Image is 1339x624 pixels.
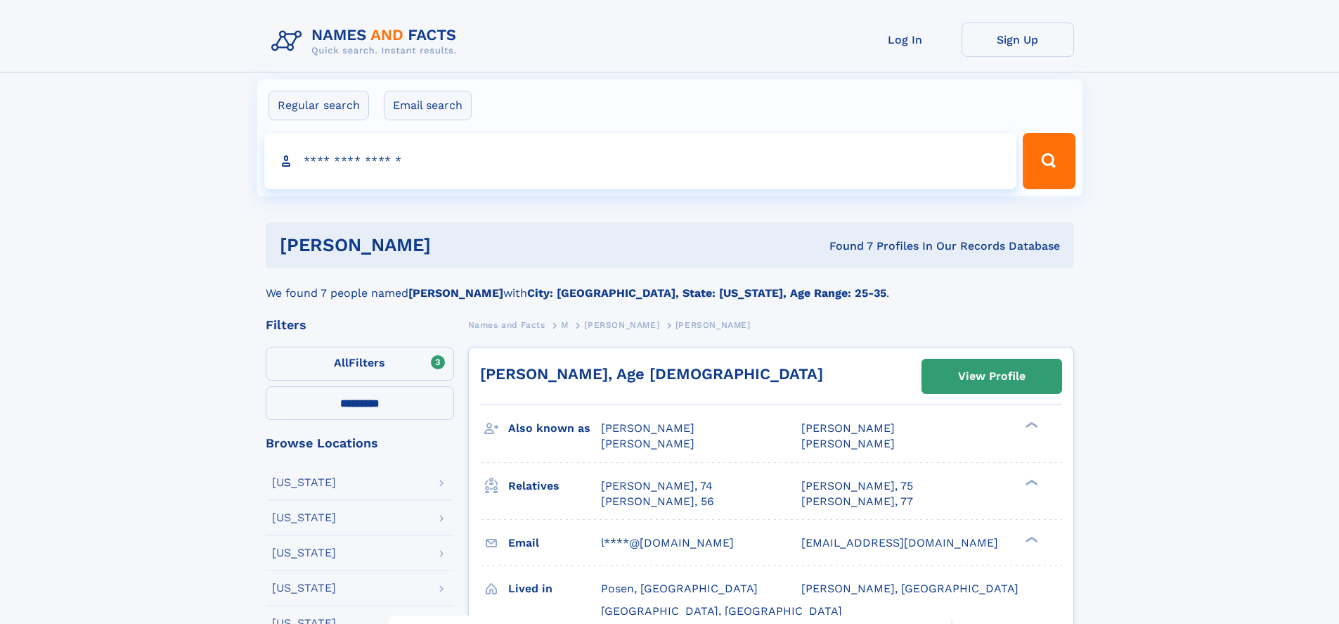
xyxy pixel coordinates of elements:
[601,604,842,618] span: [GEOGRAPHIC_DATA], [GEOGRAPHIC_DATA]
[266,347,454,381] label: Filters
[527,286,886,300] b: City: [GEOGRAPHIC_DATA], State: [US_STATE], Age Range: 25-35
[675,320,751,330] span: [PERSON_NAME]
[801,582,1018,595] span: [PERSON_NAME], [GEOGRAPHIC_DATA]
[601,437,694,450] span: [PERSON_NAME]
[561,320,569,330] span: M
[584,316,659,333] a: [PERSON_NAME]
[801,478,913,494] a: [PERSON_NAME], 75
[264,133,1017,189] input: search input
[272,547,336,559] div: [US_STATE]
[334,356,349,369] span: All
[272,582,336,594] div: [US_STATE]
[958,360,1026,393] div: View Profile
[384,91,472,120] label: Email search
[508,474,601,498] h3: Relatives
[1022,535,1039,544] div: ❯
[272,512,336,523] div: [US_STATE]
[962,23,1074,57] a: Sign Up
[922,359,1061,393] a: View Profile
[508,577,601,601] h3: Lived in
[408,286,503,300] b: [PERSON_NAME]
[801,494,913,509] a: [PERSON_NAME], 77
[468,316,545,333] a: Names and Facts
[601,421,694,435] span: [PERSON_NAME]
[849,23,962,57] a: Log In
[480,365,823,383] a: [PERSON_NAME], Age [DEMOGRAPHIC_DATA]
[266,319,454,331] div: Filters
[280,236,630,254] h1: [PERSON_NAME]
[601,478,713,494] a: [PERSON_NAME], 74
[266,268,1074,302] div: We found 7 people named with .
[266,437,454,450] div: Browse Locations
[1022,478,1039,487] div: ❯
[1023,133,1075,189] button: Search Button
[266,23,468,61] img: Logo Names and Facts
[272,477,336,488] div: [US_STATE]
[1022,421,1039,430] div: ❯
[508,416,601,440] h3: Also known as
[508,531,601,555] h3: Email
[601,582,758,595] span: Posen, [GEOGRAPHIC_DATA]
[801,421,895,435] span: [PERSON_NAME]
[601,494,714,509] a: [PERSON_NAME], 56
[269,91,369,120] label: Regular search
[561,316,569,333] a: M
[584,320,659,330] span: [PERSON_NAME]
[801,437,895,450] span: [PERSON_NAME]
[801,536,998,549] span: [EMAIL_ADDRESS][DOMAIN_NAME]
[630,238,1060,254] div: Found 7 Profiles In Our Records Database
